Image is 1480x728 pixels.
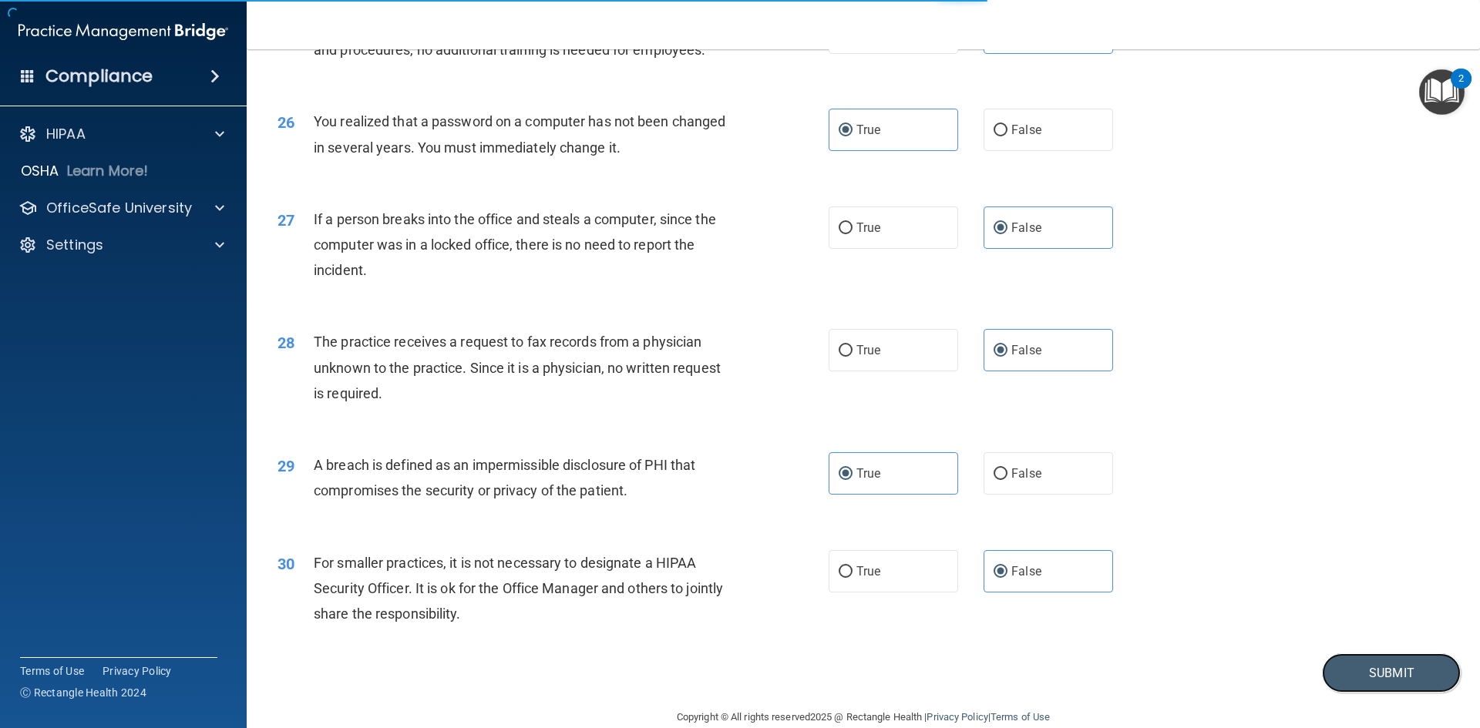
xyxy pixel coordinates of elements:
[277,555,294,573] span: 30
[994,125,1007,136] input: False
[277,113,294,132] span: 26
[839,566,853,578] input: True
[994,566,1007,578] input: False
[46,125,86,143] p: HIPAA
[1458,79,1464,99] div: 2
[839,223,853,234] input: True
[839,345,853,357] input: True
[314,457,695,498] span: A breach is defined as an impermissible disclosure of PHI that compromises the security or privac...
[18,125,224,143] a: HIPAA
[839,468,853,480] input: True
[839,125,853,136] input: True
[103,663,172,679] a: Privacy Policy
[314,555,723,622] span: For smaller practices, it is not necessary to designate a HIPAA Security Officer. It is ok for th...
[314,211,716,278] span: If a person breaks into the office and steals a computer, since the computer was in a locked offi...
[18,199,224,217] a: OfficeSafe University
[67,162,149,180] p: Learn More!
[856,122,880,137] span: True
[18,236,224,254] a: Settings
[20,663,84,679] a: Terms of Use
[45,65,153,87] h4: Compliance
[1419,69,1465,115] button: Open Resource Center, 2 new notifications
[277,457,294,475] span: 29
[1322,653,1461,693] button: Submit
[1011,220,1041,235] span: False
[994,468,1007,480] input: False
[994,223,1007,234] input: False
[1011,466,1041,481] span: False
[856,466,880,481] span: True
[991,711,1050,723] a: Terms of Use
[277,211,294,230] span: 27
[856,564,880,579] span: True
[21,162,59,180] p: OSHA
[20,685,146,700] span: Ⓒ Rectangle Health 2024
[46,199,192,217] p: OfficeSafe University
[927,711,987,723] a: Privacy Policy
[277,334,294,352] span: 28
[856,343,880,357] span: True
[1011,122,1041,137] span: False
[1011,564,1041,579] span: False
[314,113,725,155] span: You realized that a password on a computer has not been changed in several years. You must immedi...
[46,236,103,254] p: Settings
[1011,343,1041,357] span: False
[856,220,880,235] span: True
[18,16,228,47] img: PMB logo
[314,334,721,401] span: The practice receives a request to fax records from a physician unknown to the practice. Since it...
[994,345,1007,357] input: False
